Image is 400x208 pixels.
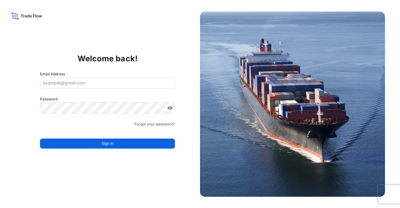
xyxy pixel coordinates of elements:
p: Welcome back! [77,53,138,63]
a: Forgot your password? [134,121,175,127]
img: Ship illustration [200,12,385,197]
label: Email Address [40,71,65,77]
span: Sign In [102,140,113,147]
button: Show password [167,105,172,110]
button: Sign In [40,139,175,149]
input: example@gmail.com [40,77,175,89]
label: Password [40,96,175,102]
